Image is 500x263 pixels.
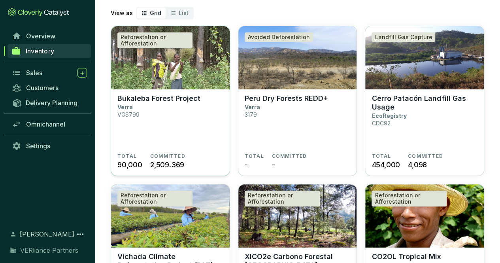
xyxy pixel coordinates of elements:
a: Inventory [8,44,91,58]
p: VCS799 [117,111,140,118]
span: TOTAL [372,153,391,159]
img: Peru Dry Forests REDD+ [238,26,357,89]
a: Omnichannel [8,117,91,131]
img: Bukaleba Forest Project [111,26,230,89]
p: Verra [245,104,260,110]
a: Customers [8,81,91,95]
span: Sales [26,69,42,77]
span: Delivery Planning [26,99,77,107]
img: XICO2e Carbono Forestal Ejido Pueblo Nuevo, Durango, México [238,184,357,248]
div: Reforestation or Afforestation [117,32,192,48]
span: 454,000 [372,159,400,170]
span: Omnichannel [26,120,65,128]
a: Overview [8,29,91,43]
span: COMMITTED [150,153,185,159]
p: CDC92 [372,120,390,127]
div: Reforestation or Afforestation [245,191,320,206]
span: List [179,9,189,16]
span: - [245,159,248,170]
a: Delivery Planning [8,96,91,109]
span: - [272,159,275,170]
div: Avoided Deforestation [245,32,313,42]
img: Vichada Climate Reforestation Project (PAZ) [111,184,230,248]
span: 2,509.369 [150,159,184,170]
span: Customers [26,84,58,92]
div: Reforestation or Afforestation [117,191,192,206]
div: Landfill Gas Capture [372,32,435,42]
span: VERliance Partners [20,246,78,255]
a: Bukaleba Forest ProjectReforestation or AfforestationBukaleba Forest ProjectVerraVCS799TOTAL90,00... [111,26,230,176]
span: 90,000 [117,159,142,170]
span: COMMITTED [272,153,307,159]
div: segmented control [136,7,194,19]
span: Inventory [26,47,54,55]
div: Reforestation or Afforestation [372,191,447,206]
p: 3179 [245,111,257,118]
a: Cerro Patacón Landfill Gas UsageLandfill Gas CaptureCerro Patacón Landfill Gas UsageEcoRegistryCD... [365,26,484,176]
p: Peru Dry Forests REDD+ [245,94,328,103]
a: Peru Dry Forests REDD+Avoided DeforestationPeru Dry Forests REDD+Verra3179TOTAL-COMMITTED- [238,26,357,176]
p: EcoRegistry [372,112,406,119]
p: CO2OL Tropical Mix [372,252,441,261]
a: Settings [8,139,91,153]
a: Sales [8,66,91,79]
span: Overview [26,32,55,40]
p: Verra [117,104,133,110]
img: CO2OL Tropical Mix [365,184,484,248]
img: Cerro Patacón Landfill Gas Usage [365,26,484,89]
span: Settings [26,142,50,150]
span: 4,098 [408,159,427,170]
p: View as [111,9,133,17]
span: TOTAL [117,153,137,159]
span: [PERSON_NAME] [20,229,74,239]
p: Bukaleba Forest Project [117,94,200,103]
p: Cerro Patacón Landfill Gas Usage [372,94,477,112]
span: Grid [150,9,161,16]
span: TOTAL [245,153,264,159]
span: COMMITTED [408,153,443,159]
